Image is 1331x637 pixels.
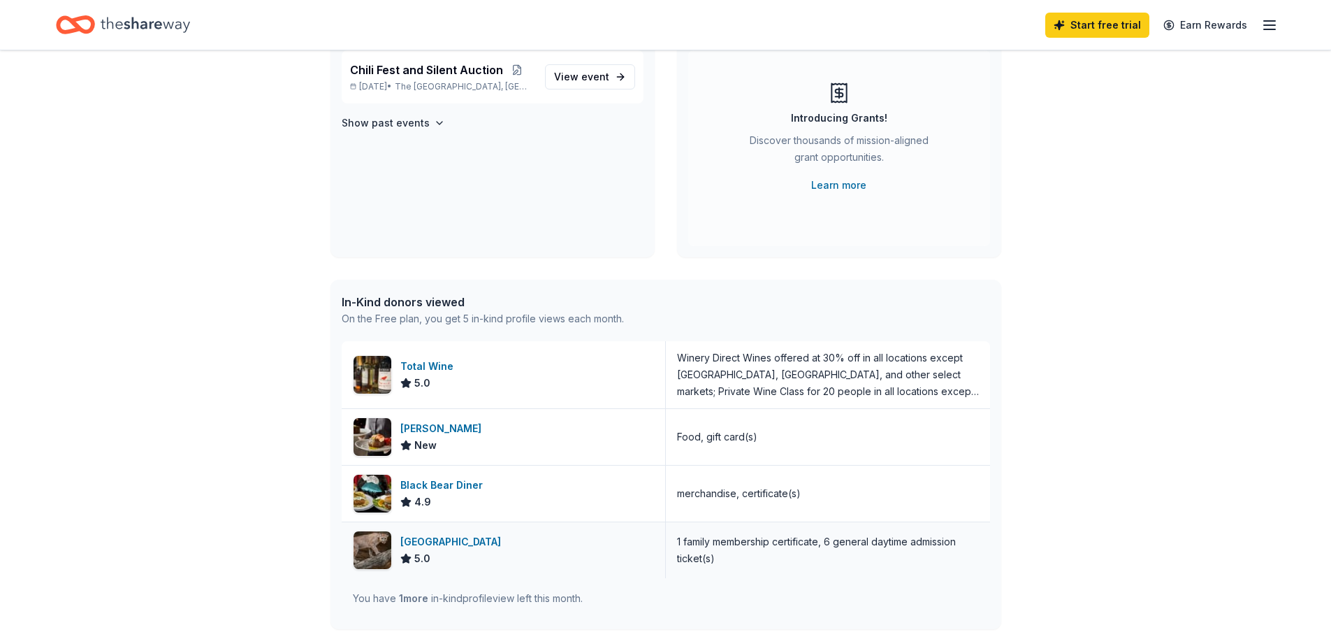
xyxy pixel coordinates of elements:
[342,310,624,327] div: On the Free plan, you get 5 in-kind profile views each month.
[677,350,979,400] div: Winery Direct Wines offered at 30% off in all locations except [GEOGRAPHIC_DATA], [GEOGRAPHIC_DAT...
[414,375,430,392] span: 5.0
[1045,13,1149,38] a: Start free trial
[677,534,979,567] div: 1 family membership certificate, 6 general daytime admission ticket(s)
[791,110,887,127] div: Introducing Grants!
[744,132,934,171] div: Discover thousands of mission-aligned grant opportunities.
[350,81,534,92] p: [DATE] •
[342,115,445,131] button: Show past events
[545,64,635,90] a: View event
[399,592,428,604] span: 1 more
[353,590,583,607] div: You have in-kind profile view left this month.
[400,420,487,437] div: [PERSON_NAME]
[400,477,488,494] div: Black Bear Diner
[342,115,430,131] h4: Show past events
[400,358,459,375] div: Total Wine
[677,429,757,445] div: Food, gift card(s)
[342,294,624,310] div: In-Kind donors viewed
[354,531,391,569] img: Image for Houston Zoo
[1155,13,1256,38] a: Earn Rewards
[414,550,430,567] span: 5.0
[354,356,391,394] img: Image for Total Wine
[811,177,866,194] a: Learn more
[414,437,437,454] span: New
[414,494,431,510] span: 4.9
[554,69,609,85] span: View
[400,534,507,550] div: [GEOGRAPHIC_DATA]
[350,62,503,78] span: Chili Fest and Silent Auction
[581,71,609,83] span: event
[354,475,391,513] img: Image for Black Bear Diner
[56,8,190,41] a: Home
[677,485,801,502] div: merchandise, certificate(s)
[395,81,533,92] span: The [GEOGRAPHIC_DATA], [GEOGRAPHIC_DATA]
[354,418,391,456] img: Image for Fleming's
